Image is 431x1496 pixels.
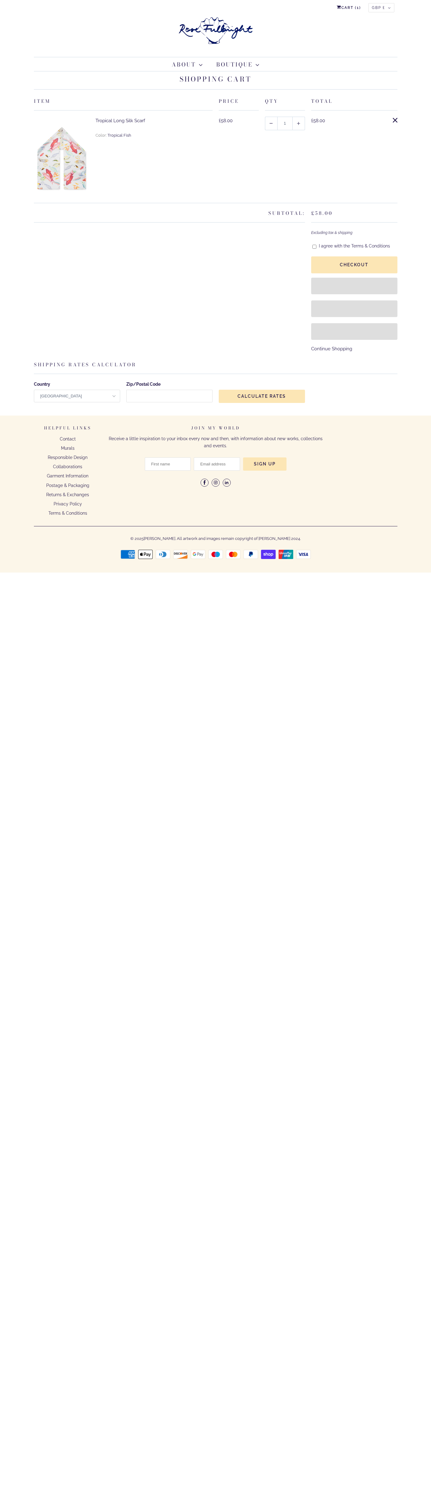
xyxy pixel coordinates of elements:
a: Continue Shopping [311,345,352,353]
h4: Total [311,96,397,111]
h6: Join my world [108,425,323,435]
a: Garment Information [47,473,88,478]
h4: Subtotal: [34,208,305,223]
input: Checkout [311,256,397,273]
h6: Helpful Links [34,425,102,435]
input: Email address [194,457,240,471]
p: I agree with the Terms & Conditions [319,243,390,249]
a: Returns & Exchanges [46,492,89,497]
h4: Qty [265,96,305,111]
span: £58.00 [311,210,333,217]
a: Responsible Design [48,455,87,460]
p: Receive a little inspiration to your inbox every now and then, with information about new works, ... [108,435,323,450]
h4: Shipping rates calculator [34,359,397,374]
a: Cart (1) [337,3,361,12]
h4: Price [219,96,259,111]
span: Tropical Fish [108,133,131,138]
span: £58.00 [219,117,259,125]
a: About [172,60,203,69]
em: Excluding tax & shipping [311,231,352,235]
label: Country [34,380,120,390]
input: Sign Up [243,457,287,471]
span: Color: [96,131,107,139]
a: Murals [61,446,75,451]
label: Zip/Postal Code [126,380,213,390]
a: Terms & Conditions [48,511,87,516]
a: Boutique [216,60,259,69]
img: Tropical Long Silk Scarf - Tropical Fish [34,117,89,200]
span: £58.00 [311,117,397,125]
h1: Shopping Cart [34,71,397,90]
a: Postage & Packaging [46,483,89,488]
input: Calculate rates [219,390,305,403]
a: Collaborations [53,464,82,469]
a: [PERSON_NAME] [144,532,175,541]
input: First name [145,457,191,471]
a: Remove [393,117,397,125]
a: Privacy Policy [54,501,82,506]
h4: Item [34,96,213,111]
a: Contact [60,436,76,441]
p: © 2025 . All artwork and images remain copyright of [PERSON_NAME] 2024. [34,531,397,542]
span: 1 [357,6,359,10]
a: Tropical Long Silk Scarf [96,118,145,123]
button: GBP £ [368,3,394,12]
